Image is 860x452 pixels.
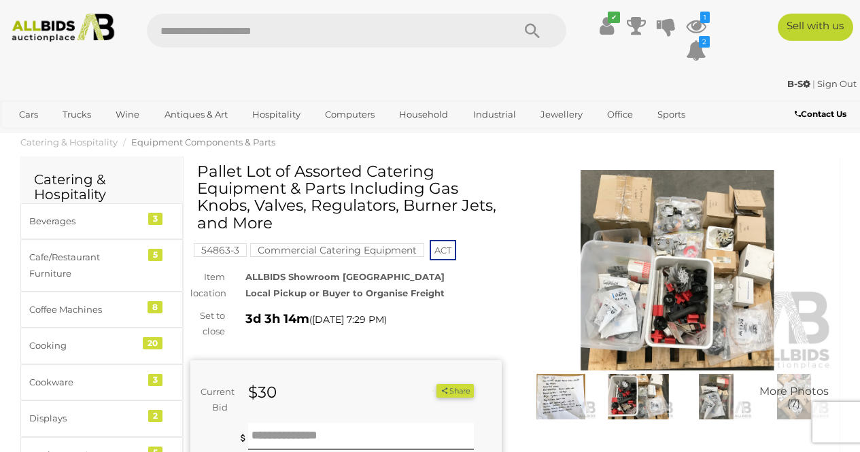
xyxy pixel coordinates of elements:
[245,311,309,326] strong: 3d 3h 14m
[20,239,183,292] a: Cafe/Restaurant Furniture 5
[180,308,235,340] div: Set to close
[243,103,309,126] a: Hospitality
[686,38,706,63] a: 2
[54,103,100,126] a: Trucks
[10,103,47,126] a: Cars
[421,384,434,398] li: Watch this item
[107,103,148,126] a: Wine
[390,103,457,126] a: Household
[143,337,162,349] div: 20
[700,12,710,23] i: 1
[20,292,183,328] a: Coffee Machines 8
[778,14,853,41] a: Sell with us
[309,314,387,325] span: ( )
[250,245,424,256] a: Commercial Catering Equipment
[759,374,829,419] a: More Photos(7)
[148,249,162,261] div: 5
[686,14,706,38] a: 1
[603,374,674,419] img: Pallet Lot of Assorted Catering Equipment & Parts Including Gas Knobs, Valves, Regulators, Burner...
[29,213,141,229] div: Beverages
[29,249,141,281] div: Cafe/Restaurant Furniture
[759,386,829,410] span: More Photos (7)
[608,12,620,23] i: ✔
[250,243,424,257] mark: Commercial Catering Equipment
[817,78,857,89] a: Sign Out
[20,203,183,239] a: Beverages 3
[148,213,162,225] div: 3
[649,103,694,126] a: Sports
[29,411,141,426] div: Displays
[787,78,810,89] strong: B-S
[34,172,169,202] h2: Catering & Hospitality
[20,328,183,364] a: Cooking 20
[795,107,850,122] a: Contact Us
[6,14,120,42] img: Allbids.com.au
[148,374,162,386] div: 3
[596,14,617,38] a: ✔
[180,269,235,301] div: Item location
[131,137,275,147] a: Equipment Components & Parts
[194,243,247,257] mark: 54863-3
[699,36,710,48] i: 2
[194,245,247,256] a: 54863-3
[812,78,815,89] span: |
[156,103,237,126] a: Antiques & Art
[532,103,591,126] a: Jewellery
[759,374,829,419] img: Pallet Lot of Assorted Catering Equipment & Parts Including Gas Knobs, Valves, Regulators, Burner...
[20,137,118,147] a: Catering & Hospitality
[245,271,445,282] strong: ALLBIDS Showroom [GEOGRAPHIC_DATA]
[522,170,833,370] img: Pallet Lot of Assorted Catering Equipment & Parts Including Gas Knobs, Valves, Regulators, Burner...
[29,375,141,390] div: Cookware
[248,383,277,402] strong: $30
[795,109,846,119] b: Contact Us
[787,78,812,89] a: B-S
[245,288,445,298] strong: Local Pickup or Buyer to Organise Freight
[190,384,238,416] div: Current Bid
[464,103,525,126] a: Industrial
[148,301,162,313] div: 8
[29,302,141,317] div: Coffee Machines
[316,103,383,126] a: Computers
[430,240,456,260] span: ACT
[10,126,124,148] a: [GEOGRAPHIC_DATA]
[197,163,498,232] h1: Pallet Lot of Assorted Catering Equipment & Parts Including Gas Knobs, Valves, Regulators, Burner...
[29,338,141,353] div: Cooking
[681,374,751,419] img: Pallet Lot of Assorted Catering Equipment & Parts Including Gas Knobs, Valves, Regulators, Burner...
[498,14,566,48] button: Search
[598,103,642,126] a: Office
[20,400,183,436] a: Displays 2
[148,410,162,422] div: 2
[436,384,474,398] button: Share
[20,364,183,400] a: Cookware 3
[526,374,596,419] img: Pallet Lot of Assorted Catering Equipment & Parts Including Gas Knobs, Valves, Regulators, Burner...
[312,313,384,326] span: [DATE] 7:29 PM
